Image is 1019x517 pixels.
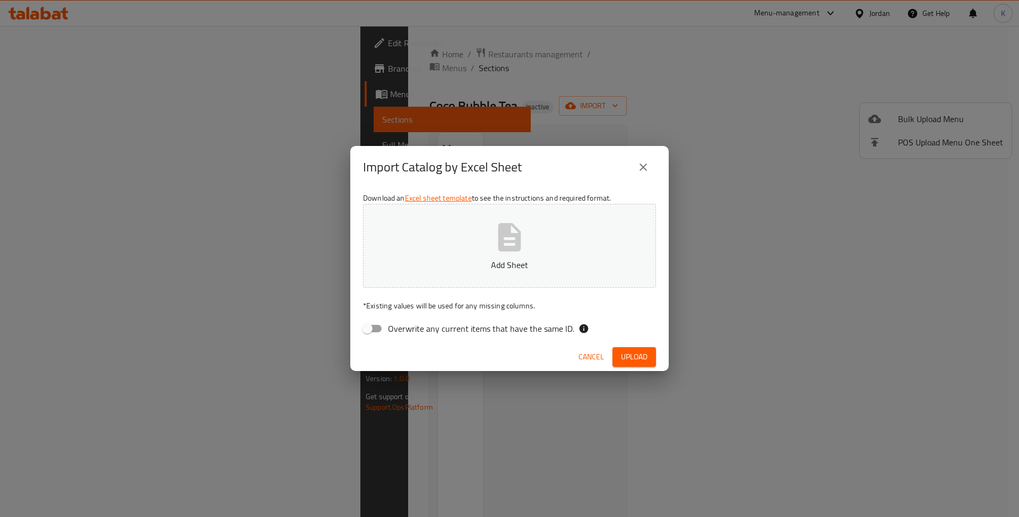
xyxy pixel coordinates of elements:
p: Existing values will be used for any missing columns. [363,300,656,311]
p: Add Sheet [379,258,640,271]
button: Upload [612,347,656,367]
h2: Import Catalog by Excel Sheet [363,159,522,176]
span: Overwrite any current items that have the same ID. [388,322,574,335]
button: Add Sheet [363,204,656,288]
button: Cancel [574,347,608,367]
span: Cancel [578,350,604,364]
button: close [631,154,656,180]
a: Excel sheet template [405,191,472,205]
span: Upload [621,350,647,364]
svg: If the overwrite option isn't selected, then the items that match an existing ID will be ignored ... [578,323,589,334]
div: Download an to see the instructions and required format. [350,188,669,342]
